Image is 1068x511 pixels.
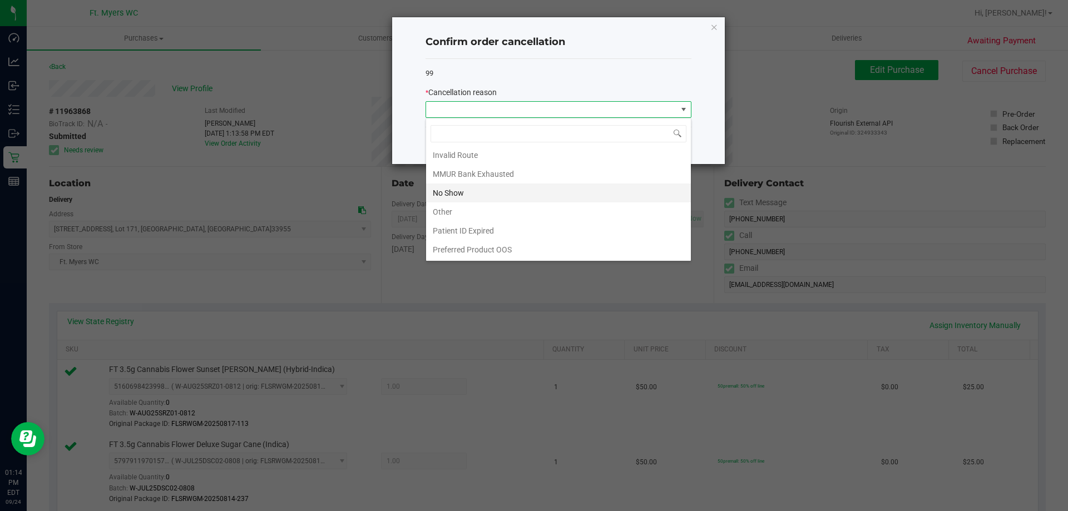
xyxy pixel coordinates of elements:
h4: Confirm order cancellation [426,35,691,49]
li: Invalid Route [426,146,691,165]
span: Cancellation reason [428,88,497,97]
li: Preferred Product OOS [426,240,691,259]
li: No Show [426,183,691,202]
span: 99 [426,69,433,77]
iframe: Resource center [11,422,44,455]
button: Close [710,20,718,33]
li: Other [426,202,691,221]
li: MMUR Bank Exhausted [426,165,691,183]
li: Patient ID Expired [426,221,691,240]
